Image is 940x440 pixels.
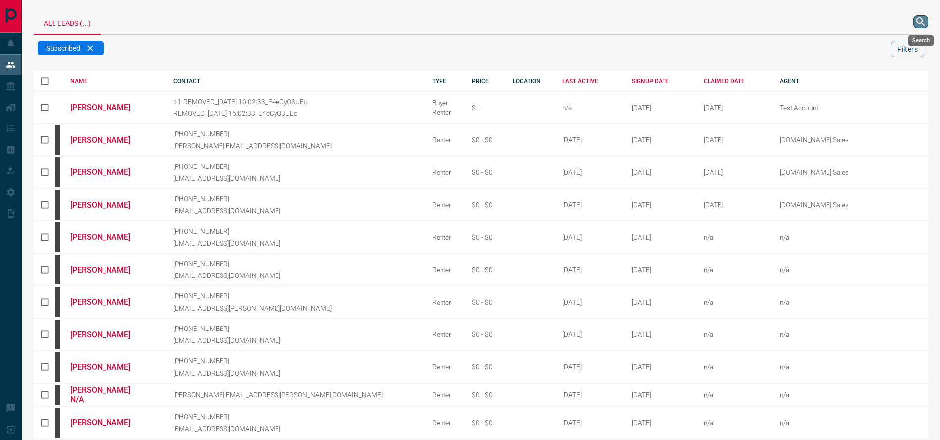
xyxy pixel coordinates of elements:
[780,330,904,338] p: n/a
[55,222,60,252] div: mrloft.ca
[70,385,145,404] a: [PERSON_NAME] N/A
[55,352,60,382] div: mrloft.ca
[432,109,457,116] div: Renter
[704,233,765,241] div: n/a
[562,298,617,306] div: [DATE]
[632,233,688,241] div: October 12th 2008, 11:22:16 AM
[780,363,904,371] p: n/a
[173,163,417,170] p: [PHONE_NUMBER]
[173,207,417,215] p: [EMAIL_ADDRESS][DOMAIN_NAME]
[432,391,457,399] div: Renter
[562,104,617,111] div: n/a
[632,168,688,176] div: October 11th 2008, 5:41:37 PM
[70,200,145,210] a: [PERSON_NAME]
[704,391,765,399] div: n/a
[562,266,617,274] div: [DATE]
[632,266,688,274] div: October 12th 2008, 3:01:27 PM
[472,168,498,176] div: $0 - $0
[70,330,145,339] a: [PERSON_NAME]
[513,78,547,85] div: LOCATION
[34,10,101,35] div: All Leads (...)
[432,78,457,85] div: TYPE
[472,298,498,306] div: $0 - $0
[55,385,60,405] div: mrloft.ca
[173,325,417,332] p: [PHONE_NUMBER]
[562,391,617,399] div: [DATE]
[173,195,417,203] p: [PHONE_NUMBER]
[55,255,60,284] div: mrloft.ca
[173,98,417,106] p: +1-REMOVED_[DATE] 16:02:33_E4eCyO3UEo
[38,41,104,55] div: Subscribed
[780,168,904,176] p: [DOMAIN_NAME] Sales
[173,391,417,399] p: [PERSON_NAME][EMAIL_ADDRESS][PERSON_NAME][DOMAIN_NAME]
[780,78,928,85] div: AGENT
[70,167,145,177] a: [PERSON_NAME]
[472,363,498,371] div: $0 - $0
[632,330,688,338] div: October 13th 2008, 8:32:50 PM
[173,413,417,421] p: [PHONE_NUMBER]
[780,419,904,427] p: n/a
[173,304,417,312] p: [EMAIL_ADDRESS][PERSON_NAME][DOMAIN_NAME]
[780,391,904,399] p: n/a
[173,292,417,300] p: [PHONE_NUMBER]
[780,233,904,241] p: n/a
[70,103,145,112] a: [PERSON_NAME]
[472,391,498,399] div: $0 - $0
[632,136,688,144] div: October 11th 2008, 12:32:56 PM
[173,142,417,150] p: [PERSON_NAME][EMAIL_ADDRESS][DOMAIN_NAME]
[432,330,457,338] div: Renter
[472,419,498,427] div: $0 - $0
[55,190,60,220] div: mrloft.ca
[562,330,617,338] div: [DATE]
[55,125,60,155] div: mrloft.ca
[432,99,457,107] div: Buyer
[704,363,765,371] div: n/a
[632,419,688,427] div: October 15th 2008, 1:08:42 PM
[432,419,457,427] div: Renter
[562,363,617,371] div: [DATE]
[472,330,498,338] div: $0 - $0
[70,78,159,85] div: NAME
[70,362,145,372] a: [PERSON_NAME]
[472,104,498,111] div: $---
[704,419,765,427] div: n/a
[472,266,498,274] div: $0 - $0
[173,369,417,377] p: [EMAIL_ADDRESS][DOMAIN_NAME]
[704,78,765,85] div: CLAIMED DATE
[472,136,498,144] div: $0 - $0
[432,168,457,176] div: Renter
[55,287,60,317] div: mrloft.ca
[704,266,765,274] div: n/a
[173,272,417,279] p: [EMAIL_ADDRESS][DOMAIN_NAME]
[55,157,60,187] div: mrloft.ca
[632,78,688,85] div: SIGNUP DATE
[173,130,417,138] p: [PHONE_NUMBER]
[432,136,457,144] div: Renter
[704,136,765,144] div: February 19th 2025, 2:37:44 PM
[70,232,145,242] a: [PERSON_NAME]
[173,260,417,268] p: [PHONE_NUMBER]
[70,297,145,307] a: [PERSON_NAME]
[173,239,417,247] p: [EMAIL_ADDRESS][DOMAIN_NAME]
[704,168,765,176] div: February 19th 2025, 2:37:44 PM
[562,419,617,427] div: [DATE]
[432,363,457,371] div: Renter
[704,298,765,306] div: n/a
[562,168,617,176] div: [DATE]
[780,266,904,274] p: n/a
[780,136,904,144] p: [DOMAIN_NAME] Sales
[908,35,934,46] div: Search
[432,201,457,209] div: Renter
[891,41,924,57] button: Filters
[173,110,417,117] p: REMOVED_[DATE] 16:02:33_E4eCyO3UEo
[432,266,457,274] div: Renter
[70,135,145,145] a: [PERSON_NAME]
[704,201,765,209] div: February 19th 2025, 2:37:44 PM
[432,233,457,241] div: Renter
[704,330,765,338] div: n/a
[173,425,417,433] p: [EMAIL_ADDRESS][DOMAIN_NAME]
[46,44,80,52] span: Subscribed
[70,418,145,427] a: [PERSON_NAME]
[632,298,688,306] div: October 13th 2008, 7:44:16 PM
[562,201,617,209] div: [DATE]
